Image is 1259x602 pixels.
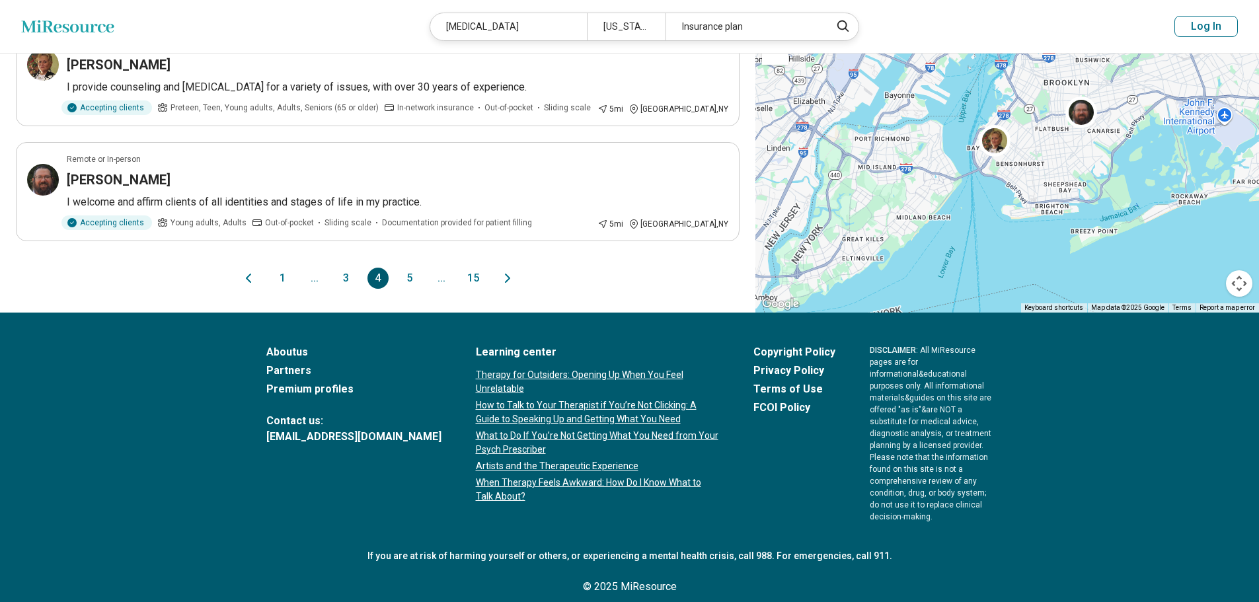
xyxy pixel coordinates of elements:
span: Young adults, Adults [171,217,247,229]
a: Terms (opens in new tab) [1172,304,1192,311]
button: 4 [367,268,389,289]
a: Open this area in Google Maps (opens a new window) [759,295,802,313]
button: Previous page [241,268,256,289]
div: 5 mi [597,103,623,115]
p: : All MiResource pages are for informational & educational purposes only. All informational mater... [870,344,993,523]
div: [MEDICAL_DATA] [430,13,587,40]
h3: [PERSON_NAME] [67,170,171,189]
div: [GEOGRAPHIC_DATA] , NY [629,218,728,230]
a: Therapy for Outsiders: Opening Up When You Feel Unrelatable [476,368,719,396]
a: Artists and the Therapeutic Experience [476,459,719,473]
button: 15 [463,268,484,289]
span: Documentation provided for patient filling [382,217,532,229]
a: Terms of Use [753,381,835,397]
span: Map data ©2025 Google [1091,304,1164,311]
span: Out-of-pocket [484,102,533,114]
div: Accepting clients [61,215,152,230]
button: 5 [399,268,420,289]
span: Contact us: [266,413,441,429]
div: 5 mi [597,218,623,230]
div: [US_STATE] [587,13,666,40]
div: [GEOGRAPHIC_DATA] , NY [629,103,728,115]
a: Copyright Policy [753,344,835,360]
button: Log In [1174,16,1238,37]
button: Map camera controls [1226,270,1252,297]
a: [EMAIL_ADDRESS][DOMAIN_NAME] [266,429,441,445]
a: FCOI Policy [753,400,835,416]
a: Premium profiles [266,381,441,397]
button: 1 [272,268,293,289]
p: I provide counseling and [MEDICAL_DATA] for a variety of issues, with over 30 years of experience. [67,79,728,95]
button: Keyboard shortcuts [1024,303,1083,313]
a: How to Talk to Your Therapist if You’re Not Clicking: A Guide to Speaking Up and Getting What You... [476,398,719,426]
a: Aboutus [266,344,441,360]
span: Sliding scale [324,217,371,229]
button: Next page [500,268,515,289]
span: Preteen, Teen, Young adults, Adults, Seniors (65 or older) [171,102,379,114]
a: What to Do If You’re Not Getting What You Need from Your Psych Prescriber [476,429,719,457]
h3: [PERSON_NAME] [67,56,171,74]
span: Sliding scale [544,102,591,114]
p: If you are at risk of harming yourself or others, or experiencing a mental health crisis, call 98... [266,549,993,563]
div: Accepting clients [61,100,152,115]
span: Out-of-pocket [265,217,314,229]
span: DISCLAIMER [870,346,916,355]
a: Learning center [476,344,719,360]
p: I welcome and affirm clients of all identities and stages of life in my practice. [67,194,728,210]
a: Privacy Policy [753,363,835,379]
a: When Therapy Feels Awkward: How Do I Know What to Talk About? [476,476,719,504]
p: © 2025 MiResource [266,579,993,595]
a: Partners [266,363,441,379]
span: ... [431,268,452,289]
span: In-network insurance [397,102,474,114]
p: Remote or In-person [67,153,141,165]
a: Report a map error [1200,304,1255,311]
button: 3 [336,268,357,289]
span: ... [304,268,325,289]
img: Google [759,295,802,313]
div: Insurance plan [666,13,822,40]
